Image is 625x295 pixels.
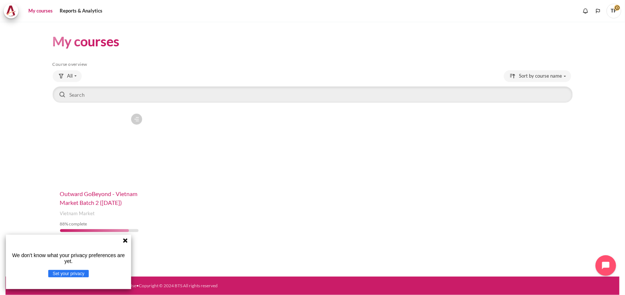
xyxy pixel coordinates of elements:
div: • • • • • [17,282,347,289]
button: Set your privacy [48,270,89,277]
span: Vietnam Market [60,210,95,217]
button: Grouping drop-down menu [53,70,82,82]
span: 88 [60,221,65,227]
a: Reports & Analytics [57,4,105,18]
a: Architeck Architeck [4,4,22,18]
span: All [67,72,73,80]
div: Course overview controls [53,70,573,104]
button: Sorting drop-down menu [504,70,571,82]
span: Sort by course name [519,72,562,80]
a: Outward GoBeyond - Vietnam Market Batch 2 ([DATE]) [60,190,138,206]
input: Search [53,86,573,103]
div: % complete [60,221,139,227]
a: Copyright © 2024 BTS All rights reserved [139,283,218,288]
a: User menu [607,4,621,18]
p: We don't know what your privacy preferences are yet. [9,252,128,264]
div: Show notification window with no new notifications [580,6,591,17]
h1: My courses [53,33,120,50]
span: TP [607,4,621,18]
section: Content [6,22,619,250]
a: My courses [26,4,55,18]
button: Languages [593,6,604,17]
img: Architeck [6,6,16,17]
h5: Course overview [53,61,573,67]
